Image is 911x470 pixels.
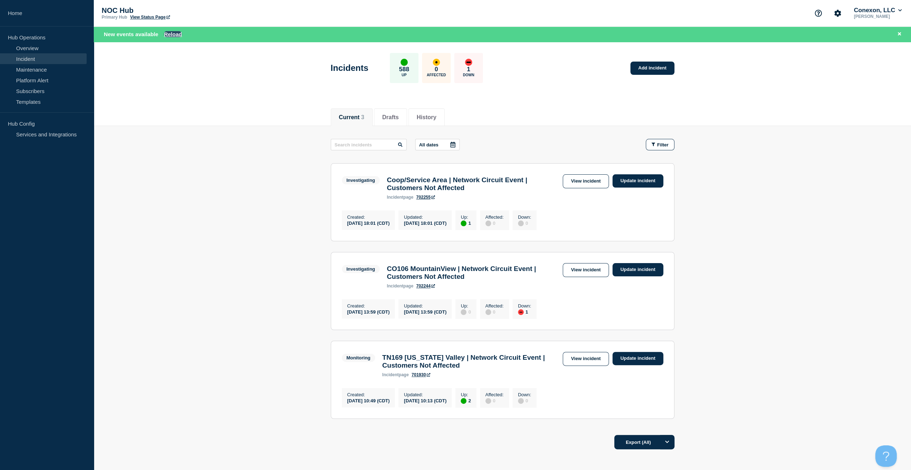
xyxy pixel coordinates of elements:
[657,142,669,147] span: Filter
[427,73,446,77] p: Affected
[875,445,897,467] iframe: Help Scout Beacon - Open
[485,221,491,226] div: disabled
[485,214,504,220] p: Affected :
[518,397,531,404] div: 0
[518,214,531,220] p: Down :
[404,214,446,220] p: Updated :
[485,392,504,397] p: Affected :
[347,220,390,226] div: [DATE] 18:01 (CDT)
[461,214,471,220] p: Up :
[461,221,466,226] div: up
[416,284,435,289] a: 702244
[461,392,471,397] p: Up :
[339,114,364,121] button: Current 3
[518,398,524,404] div: disabled
[467,66,470,73] p: 1
[382,372,399,377] span: incident
[518,221,524,226] div: disabled
[518,392,531,397] p: Down :
[461,398,466,404] div: up
[485,309,491,315] div: disabled
[461,309,471,315] div: 0
[399,66,409,73] p: 588
[347,397,390,403] div: [DATE] 10:49 (CDT)
[563,174,609,188] a: View incident
[612,174,663,188] a: Update incident
[433,59,440,66] div: affected
[387,195,413,200] p: page
[361,114,364,120] span: 3
[485,397,504,404] div: 0
[331,139,407,150] input: Search incidents
[412,372,430,377] a: 701930
[660,435,674,449] button: Options
[404,303,446,309] p: Updated :
[852,14,903,19] p: [PERSON_NAME]
[401,59,408,66] div: up
[852,7,903,14] button: Conexon, LLC
[417,114,436,121] button: History
[614,435,674,449] button: Export (All)
[382,354,559,369] h3: TN169 [US_STATE] Valley | Network Circuit Event | Customers Not Affected
[331,63,368,73] h1: Incidents
[402,73,407,77] p: Up
[416,195,435,200] a: 702255
[485,309,504,315] div: 0
[404,220,446,226] div: [DATE] 18:01 (CDT)
[387,284,413,289] p: page
[563,352,609,366] a: View incident
[463,73,474,77] p: Down
[102,6,245,15] p: NOC Hub
[347,303,390,309] p: Created :
[518,309,524,315] div: down
[612,352,663,365] a: Update incident
[104,31,158,37] span: New events available
[342,176,380,184] span: Investigating
[811,6,826,21] button: Support
[485,398,491,404] div: disabled
[102,15,127,20] p: Primary Hub
[342,354,375,362] span: Monitoring
[342,265,380,273] span: Investigating
[612,263,663,276] a: Update incident
[382,114,399,121] button: Drafts
[485,303,504,309] p: Affected :
[830,6,845,21] button: Account settings
[387,195,403,200] span: incident
[435,66,438,73] p: 0
[419,142,438,147] p: All dates
[404,397,446,403] div: [DATE] 10:13 (CDT)
[404,392,446,397] p: Updated :
[415,139,460,150] button: All dates
[461,220,471,226] div: 1
[347,309,390,315] div: [DATE] 13:59 (CDT)
[461,309,466,315] div: disabled
[164,31,182,37] button: Reload
[646,139,674,150] button: Filter
[630,62,674,75] a: Add incident
[465,59,472,66] div: down
[461,303,471,309] p: Up :
[347,214,390,220] p: Created :
[485,220,504,226] div: 0
[347,392,390,397] p: Created :
[518,220,531,226] div: 0
[130,15,170,20] a: View Status Page
[563,263,609,277] a: View incident
[461,397,471,404] div: 2
[518,303,531,309] p: Down :
[387,284,403,289] span: incident
[404,309,446,315] div: [DATE] 13:59 (CDT)
[382,372,409,377] p: page
[518,309,531,315] div: 1
[387,265,559,281] h3: CO106 MountainView | Network Circuit Event | Customers Not Affected
[387,176,559,192] h3: Coop/Service Area | Network Circuit Event | Customers Not Affected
